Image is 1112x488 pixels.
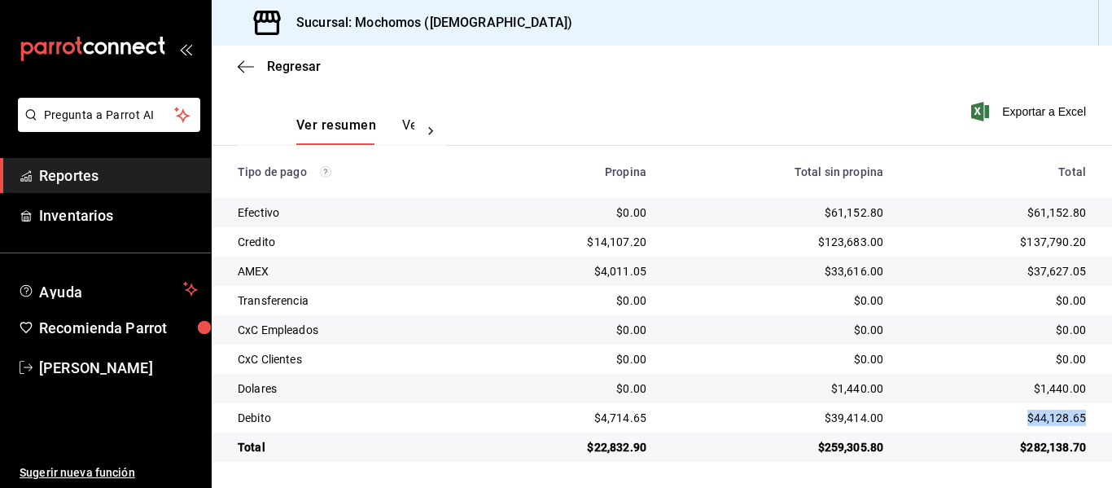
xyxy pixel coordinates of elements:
svg: Los pagos realizados con Pay y otras terminales son montos brutos. [320,166,331,178]
div: Credito [238,234,471,250]
div: $61,152.80 [672,204,883,221]
span: Inventarios [39,204,198,226]
div: $137,790.20 [909,234,1086,250]
h3: Sucursal: Mochomos ([DEMOGRAPHIC_DATA]) [283,13,572,33]
span: Pregunta a Parrot AI [44,107,175,124]
div: $1,440.00 [909,380,1086,397]
a: Pregunta a Parrot AI [11,118,200,135]
div: $0.00 [909,292,1086,309]
div: $0.00 [672,351,883,367]
button: Ver pagos [402,117,463,145]
div: $0.00 [672,292,883,309]
div: $123,683.00 [672,234,883,250]
div: AMEX [238,263,471,279]
button: Ver resumen [296,117,376,145]
span: Reportes [39,165,198,187]
span: [PERSON_NAME] [39,357,198,379]
span: Regresar [267,59,321,74]
button: Pregunta a Parrot AI [18,98,200,132]
div: $4,011.05 [497,263,646,279]
div: $0.00 [909,322,1086,338]
div: $33,616.00 [672,263,883,279]
div: Total [909,165,1086,178]
div: $1,440.00 [672,380,883,397]
div: Efectivo [238,204,471,221]
div: $37,627.05 [909,263,1086,279]
button: Exportar a Excel [974,102,1086,121]
button: Regresar [238,59,321,74]
div: $0.00 [497,204,646,221]
span: Sugerir nueva función [20,464,198,481]
button: open_drawer_menu [179,42,192,55]
div: $0.00 [497,351,646,367]
div: $0.00 [909,351,1086,367]
div: navigation tabs [296,117,414,145]
div: $0.00 [497,380,646,397]
div: $4,714.65 [497,410,646,426]
div: $0.00 [497,292,646,309]
div: Dolares [238,380,471,397]
div: $282,138.70 [909,439,1086,455]
div: $14,107.20 [497,234,646,250]
div: Total [238,439,471,455]
div: $22,832.90 [497,439,646,455]
span: Recomienda Parrot [39,317,198,339]
div: Tipo de pago [238,165,471,178]
div: $44,128.65 [909,410,1086,426]
div: Propina [497,165,646,178]
div: CxC Empleados [238,322,471,338]
div: $259,305.80 [672,439,883,455]
div: $0.00 [672,322,883,338]
span: Ayuda [39,279,177,299]
div: Debito [238,410,471,426]
div: Transferencia [238,292,471,309]
div: CxC Clientes [238,351,471,367]
div: $61,152.80 [909,204,1086,221]
div: $0.00 [497,322,646,338]
div: $39,414.00 [672,410,883,426]
div: Total sin propina [672,165,883,178]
